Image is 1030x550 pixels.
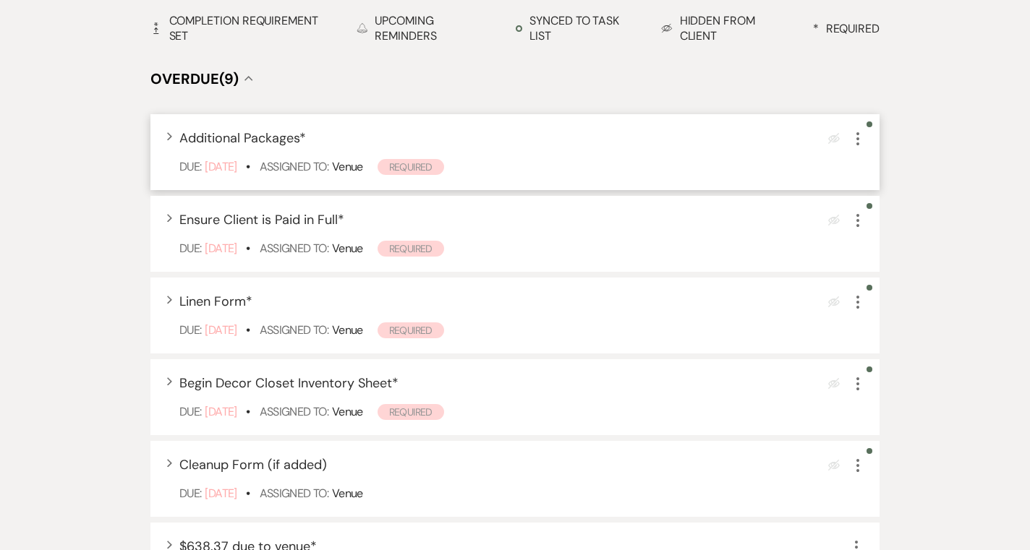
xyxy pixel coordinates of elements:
[246,159,250,174] b: •
[332,241,363,256] span: Venue
[246,404,250,419] b: •
[205,322,237,338] span: [DATE]
[179,456,327,473] span: Cleanup Form (if added)
[179,132,306,145] button: Additional Packages*
[378,404,444,420] span: Required
[179,213,344,226] button: Ensure Client is Paid in Full*
[246,486,250,501] b: •
[179,458,327,471] button: Cleanup Form (if added)
[205,486,237,501] span: [DATE]
[661,13,792,43] div: Hidden from Client
[179,159,201,174] span: Due:
[332,486,363,501] span: Venue
[246,241,250,256] b: •
[179,322,201,338] span: Due:
[260,241,328,256] span: Assigned To:
[260,322,328,338] span: Assigned To:
[179,293,252,310] span: Linen Form *
[246,322,250,338] b: •
[179,377,399,390] button: Begin Decor Closet Inventory Sheet*
[332,159,363,174] span: Venue
[179,295,252,308] button: Linen Form*
[179,486,201,501] span: Due:
[179,241,201,256] span: Due:
[205,241,237,256] span: [DATE]
[813,21,880,36] div: Required
[205,404,237,419] span: [DATE]
[260,159,328,174] span: Assigned To:
[260,404,328,419] span: Assigned To:
[150,13,336,43] div: Completion Requirement Set
[179,129,306,147] span: Additional Packages *
[150,72,253,86] button: Overdue(9)
[516,13,640,43] div: Synced to task list
[378,241,444,257] span: Required
[378,159,444,175] span: Required
[179,374,399,392] span: Begin Decor Closet Inventory Sheet *
[332,322,363,338] span: Venue
[179,211,344,228] span: Ensure Client is Paid in Full *
[378,322,444,338] span: Required
[150,69,239,88] span: Overdue (9)
[179,404,201,419] span: Due:
[357,13,495,43] div: Upcoming Reminders
[205,159,237,174] span: [DATE]
[260,486,328,501] span: Assigned To:
[332,404,363,419] span: Venue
